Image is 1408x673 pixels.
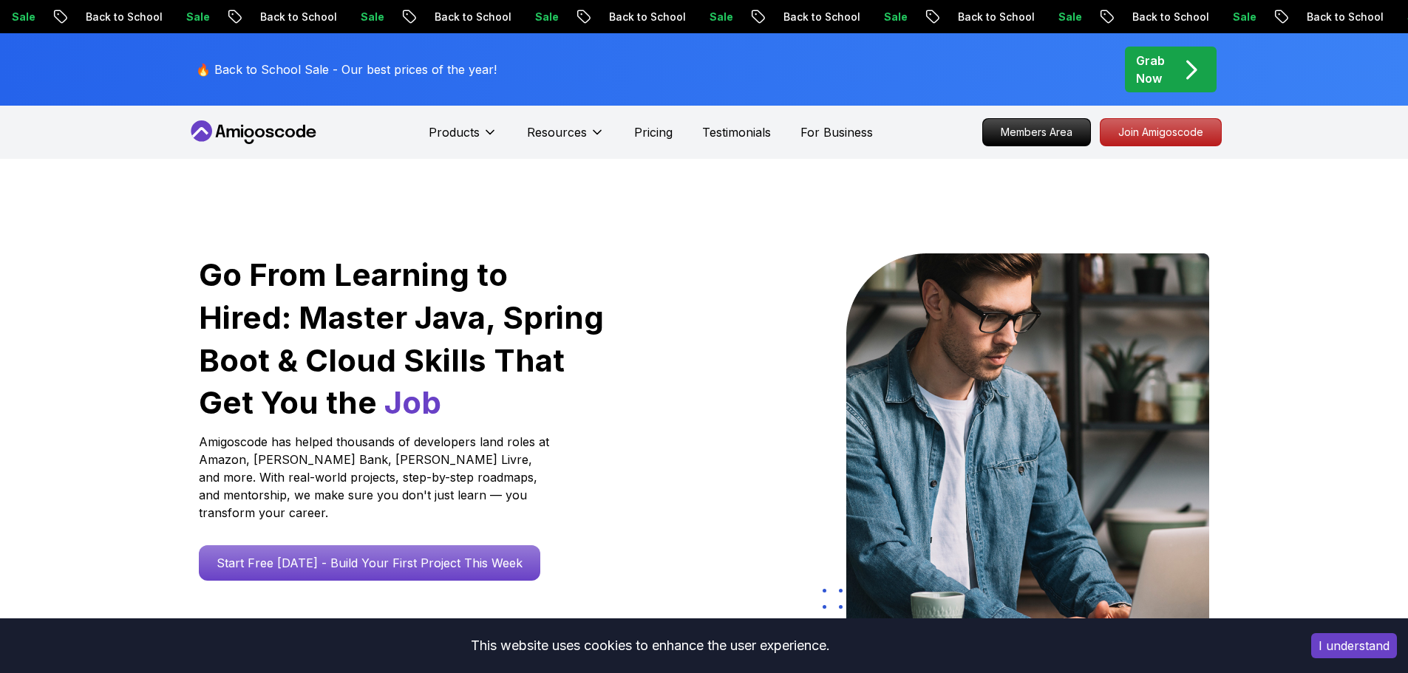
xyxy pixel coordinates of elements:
p: Sale [872,10,919,24]
p: Back to School [1295,10,1395,24]
button: Resources [527,123,605,153]
button: Accept cookies [1311,633,1397,658]
a: Start Free [DATE] - Build Your First Project This Week [199,545,540,581]
p: Back to School [423,10,523,24]
p: Sale [349,10,396,24]
p: Resources [527,123,587,141]
a: Testimonials [702,123,771,141]
p: Grab Now [1136,52,1165,87]
p: Back to School [248,10,349,24]
p: Join Amigoscode [1101,119,1221,146]
p: Back to School [1120,10,1221,24]
button: Products [429,123,497,153]
p: Back to School [946,10,1047,24]
p: Sale [1047,10,1094,24]
p: Amigoscode has helped thousands of developers land roles at Amazon, [PERSON_NAME] Bank, [PERSON_N... [199,433,554,522]
h1: Go From Learning to Hired: Master Java, Spring Boot & Cloud Skills That Get You the [199,253,606,424]
p: Members Area [983,119,1090,146]
span: Job [384,383,441,421]
p: 🔥 Back to School Sale - Our best prices of the year! [196,61,497,78]
div: This website uses cookies to enhance the user experience. [11,629,1289,662]
p: Back to School [597,10,698,24]
p: Products [429,123,480,141]
a: Pricing [634,123,673,141]
img: hero [846,253,1209,634]
p: Sale [1221,10,1268,24]
p: Sale [698,10,745,24]
a: Members Area [982,118,1091,146]
p: Back to School [74,10,174,24]
a: For Business [800,123,873,141]
p: Back to School [772,10,872,24]
p: Sale [523,10,571,24]
p: Sale [174,10,222,24]
a: Join Amigoscode [1100,118,1222,146]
